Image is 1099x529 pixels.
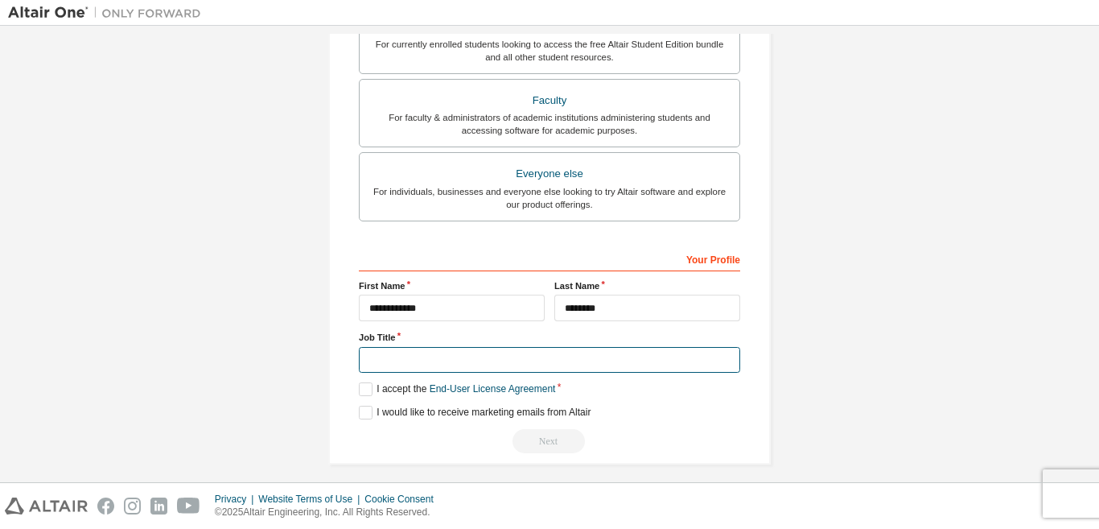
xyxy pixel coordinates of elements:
label: I would like to receive marketing emails from Altair [359,406,591,419]
div: For currently enrolled students looking to access the free Altair Student Edition bundle and all ... [369,38,730,64]
label: Job Title [359,331,740,344]
div: Your Profile [359,246,740,271]
p: © 2025 Altair Engineering, Inc. All Rights Reserved. [215,506,443,519]
a: End-User License Agreement [430,383,556,395]
div: Cookie Consent [364,493,442,506]
div: Website Terms of Use [258,493,364,506]
div: Privacy [215,493,258,506]
div: Faculty [369,89,730,112]
img: instagram.svg [124,498,141,515]
div: Read and acccept EULA to continue [359,429,740,453]
img: youtube.svg [177,498,200,515]
label: I accept the [359,382,555,396]
div: For faculty & administrators of academic institutions administering students and accessing softwa... [369,111,730,137]
img: altair_logo.svg [5,498,88,515]
div: Everyone else [369,163,730,185]
img: linkedin.svg [150,498,167,515]
label: Last Name [554,279,740,292]
div: For individuals, businesses and everyone else looking to try Altair software and explore our prod... [369,185,730,211]
img: facebook.svg [97,498,114,515]
label: First Name [359,279,545,292]
img: Altair One [8,5,209,21]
